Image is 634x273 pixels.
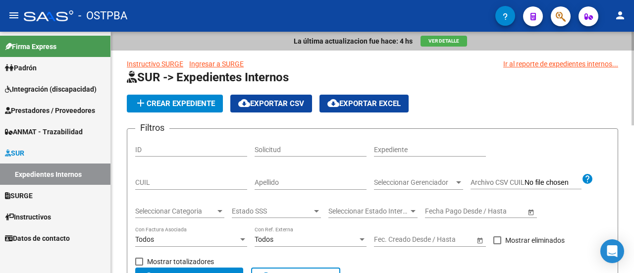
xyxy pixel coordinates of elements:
[425,207,456,216] input: Start date
[5,84,97,95] span: Integración (discapacidad)
[238,99,304,108] span: Exportar CSV
[127,95,223,112] button: Crear Expediente
[5,212,51,222] span: Instructivos
[238,97,250,109] mat-icon: cloud_download
[189,60,244,68] a: Ingresar a SURGE
[471,178,525,186] span: Archivo CSV CUIL
[327,97,339,109] mat-icon: cloud_download
[135,97,147,109] mat-icon: add
[328,207,409,216] span: Seleccionar Estado Interno
[374,235,405,244] input: Start date
[475,235,485,245] button: Open calendar
[581,173,593,185] mat-icon: help
[503,58,618,69] a: Ir al reporte de expedientes internos...
[464,207,513,216] input: End date
[614,9,626,21] mat-icon: person
[255,235,273,243] span: Todos
[230,95,312,112] button: Exportar CSV
[5,148,24,159] span: SUR
[78,5,127,27] span: - OSTPBA
[505,234,565,246] span: Mostrar eliminados
[5,126,83,137] span: ANMAT - Trazabilidad
[374,178,454,187] span: Seleccionar Gerenciador
[526,207,536,217] button: Open calendar
[127,70,289,84] span: SUR -> Expedientes Internos
[135,235,154,243] span: Todos
[127,60,183,68] a: Instructivo SURGE
[428,38,459,44] span: Ver Detalle
[5,41,56,52] span: Firma Express
[135,121,169,135] h3: Filtros
[5,105,95,116] span: Prestadores / Proveedores
[525,178,581,187] input: Archivo CSV CUIL
[319,95,409,112] button: Exportar EXCEL
[135,207,215,216] span: Seleccionar Categoria
[294,36,413,47] p: La última actualizacion fue hace: 4 hs
[413,235,462,244] input: End date
[147,256,214,268] span: Mostrar totalizadores
[5,62,37,73] span: Padrón
[8,9,20,21] mat-icon: menu
[135,99,215,108] span: Crear Expediente
[5,190,33,201] span: SURGE
[600,239,624,263] div: Open Intercom Messenger
[327,99,401,108] span: Exportar EXCEL
[421,36,467,47] button: Ver Detalle
[232,207,312,216] span: Estado SSS
[5,233,70,244] span: Datos de contacto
